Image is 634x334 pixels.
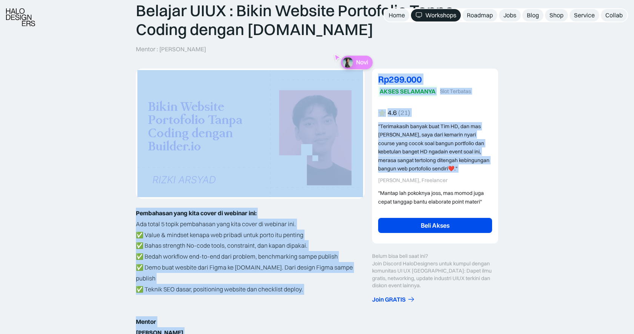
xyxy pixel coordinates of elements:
div: Blog [527,11,539,19]
p: ‍ [136,294,365,305]
div: 4.6 [388,109,397,117]
a: Shop [545,9,568,21]
div: Service [574,11,595,19]
div: Collab [605,11,623,19]
p: ‍ [136,208,365,219]
a: Blog [522,9,543,21]
a: Jobs [499,9,521,21]
a: Service [569,9,599,21]
a: Collab [601,9,627,21]
p: Ada total 5 topik pembahasan yang kita cover di webinar ini. [136,219,365,230]
strong: Pembahasan yang kita cover di webinar ini: [136,209,257,217]
div: Join GRATIS [372,296,406,303]
p: Mentor : [PERSON_NAME] [136,45,206,53]
div: Belum bisa beli saat ini? Join Discord HaloDesigners untuk kumpul dengan komunitas UI UX [GEOGRAP... [372,253,498,290]
p: Novi [356,59,368,66]
p: ✅ Value & mindset kenapa web pribadi untuk porto itu penting ✅ Bahas strength No-code tools, cons... [136,230,365,295]
div: AKSES SELAMANYA [380,87,435,95]
a: Workshops [411,9,461,21]
div: Roadmap [467,11,493,19]
a: Home [384,9,409,21]
p: Belajar UIUX : Bikin Website Portofolio Tanpa Coding dengan [DOMAIN_NAME] [136,1,498,39]
div: "Terimakasih banyak buat Tim HD, dan mas [PERSON_NAME], saya dari kemarin nyari course yang cocok... [378,122,492,173]
p: ‍ [136,305,365,316]
div: Rp299.000 [378,75,492,84]
div: Jobs [503,11,516,19]
div: "Mantap lah pokoknya joss, mas momod juga cepat tanggap bantu elaborate point materi" [378,189,492,206]
div: [PERSON_NAME], Freelancer [378,177,492,184]
strong: Mentor [136,318,156,325]
a: Join GRATIS [372,296,498,303]
a: Beli Akses [378,218,492,233]
a: Roadmap [462,9,497,21]
div: Home [389,11,405,19]
div: Workshops [425,11,456,19]
div: Shop [549,11,563,19]
div: Slot Terbatas [440,88,471,95]
div: (21) [398,109,410,117]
